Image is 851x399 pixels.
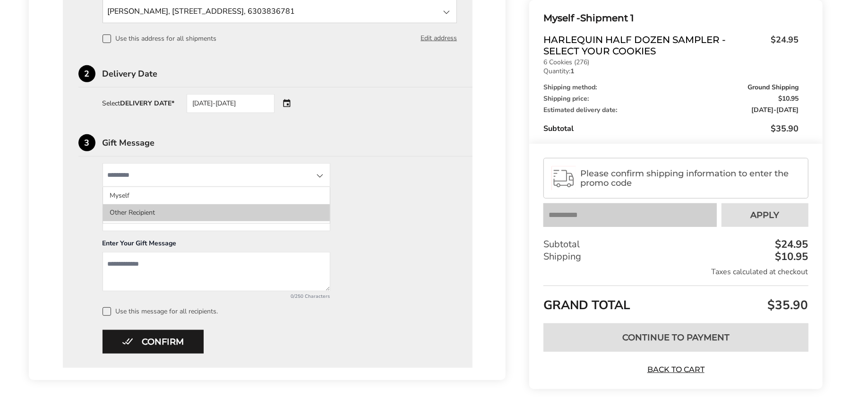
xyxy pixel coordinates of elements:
span: - [752,107,799,113]
span: $35.90 [765,297,808,313]
span: Apply [750,211,779,219]
span: [DATE] [752,105,774,114]
strong: 1 [570,67,574,76]
div: Shipping price: [543,95,799,102]
div: Subtotal [543,123,799,134]
div: Select [103,100,175,107]
button: Apply [722,203,808,227]
div: Shipping method: [543,84,799,91]
label: Use this address for all shipments [103,35,217,43]
span: Myself - [543,12,580,24]
div: Gift Message [103,139,473,147]
div: [DATE]-[DATE] [187,94,275,113]
p: Quantity: [543,68,799,75]
div: $24.95 [773,239,808,250]
strong: DELIVERY DATE* [120,99,175,108]
div: 2 [78,65,95,82]
span: $10.95 [779,95,799,102]
a: Harlequin Half Dozen Sampler - Select Your Cookies$24.95 [543,34,799,57]
a: Back to Cart [643,364,709,375]
div: Subtotal [543,238,808,251]
span: Ground Shipping [748,84,799,91]
li: Other Recipient [103,204,330,221]
div: GRAND TOTAL [543,286,808,316]
li: Myself [103,187,330,204]
textarea: Add a message [103,252,330,291]
input: State [103,163,330,187]
button: Confirm button [103,330,204,354]
div: Shipment 1 [543,10,799,26]
span: $24.95 [766,34,799,54]
div: Estimated delivery date: [543,107,799,113]
div: Taxes calculated at checkout [543,267,808,277]
p: 6 Cookies (276) [543,59,799,66]
span: Please confirm shipping information to enter the promo code [580,169,799,188]
div: Delivery Date [103,69,473,78]
button: Continue to Payment [543,323,808,352]
button: Edit address [421,33,457,43]
div: Enter Your Gift Message [103,239,330,252]
div: $10.95 [773,252,808,262]
span: [DATE] [777,105,799,114]
label: Use this message for all recipients. [103,307,457,316]
div: 0/250 Characters [103,293,330,300]
div: 3 [78,134,95,151]
span: $35.90 [771,123,799,134]
div: Shipping [543,251,808,263]
span: Harlequin Half Dozen Sampler - Select Your Cookies [543,34,766,57]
